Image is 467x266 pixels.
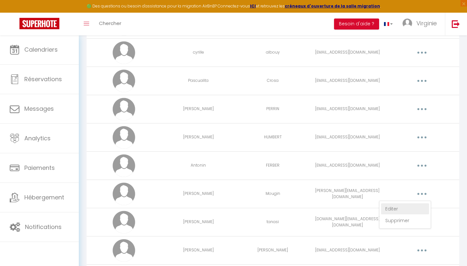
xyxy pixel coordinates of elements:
[161,208,236,236] td: [PERSON_NAME]
[236,95,310,123] td: PERRIN
[236,151,310,180] td: FERBER
[236,123,310,151] td: HUMBERT
[113,126,135,149] img: avatar.png
[113,98,135,120] img: avatar.png
[236,67,310,95] td: Crosa
[310,95,385,123] td: [EMAIL_ADDRESS][DOMAIN_NAME]
[161,180,236,208] td: [PERSON_NAME]
[236,38,310,67] td: albouy
[24,105,54,113] span: Messages
[402,19,412,28] img: ...
[161,123,236,151] td: [PERSON_NAME]
[236,180,310,208] td: Mougin
[5,3,25,22] button: Ouvrir le widget de chat LiveChat
[310,38,385,67] td: [EMAIL_ADDRESS][DOMAIN_NAME]
[113,183,135,205] img: avatar.png
[398,13,445,35] a: ... Virginie
[310,236,385,264] td: [EMAIL_ADDRESS][DOMAIN_NAME]
[250,3,256,9] a: ICI
[161,67,236,95] td: Pascualita
[24,164,55,172] span: Paiements
[94,13,126,35] a: Chercher
[310,123,385,151] td: [EMAIL_ADDRESS][DOMAIN_NAME]
[161,95,236,123] td: [PERSON_NAME]
[24,134,51,142] span: Analytics
[334,19,379,30] button: Besoin d'aide ?
[381,215,429,226] a: Supprimer
[310,208,385,236] td: [DOMAIN_NAME][EMAIL_ADDRESS][DOMAIN_NAME]
[113,41,135,64] img: avatar.png
[285,3,380,9] a: créneaux d'ouverture de la salle migration
[113,211,135,234] img: avatar.png
[24,75,62,83] span: Réservations
[310,180,385,208] td: [PERSON_NAME][EMAIL_ADDRESS][DOMAIN_NAME]
[19,18,59,29] img: Super Booking
[113,154,135,177] img: avatar.png
[310,151,385,180] td: [EMAIL_ADDRESS][DOMAIN_NAME]
[161,236,236,264] td: [PERSON_NAME]
[416,19,437,27] span: Virginie
[236,208,310,236] td: tanasi
[452,20,460,28] img: logout
[25,223,62,231] span: Notifications
[99,20,121,27] span: Chercher
[24,45,58,54] span: Calendriers
[381,203,429,214] a: Editer
[113,239,135,262] img: avatar.png
[113,70,135,92] img: avatar.png
[161,151,236,180] td: Antonin
[24,193,64,201] span: Hébergement
[161,38,236,67] td: cyrille
[236,236,310,264] td: [PERSON_NAME]
[310,67,385,95] td: [EMAIL_ADDRESS][DOMAIN_NAME]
